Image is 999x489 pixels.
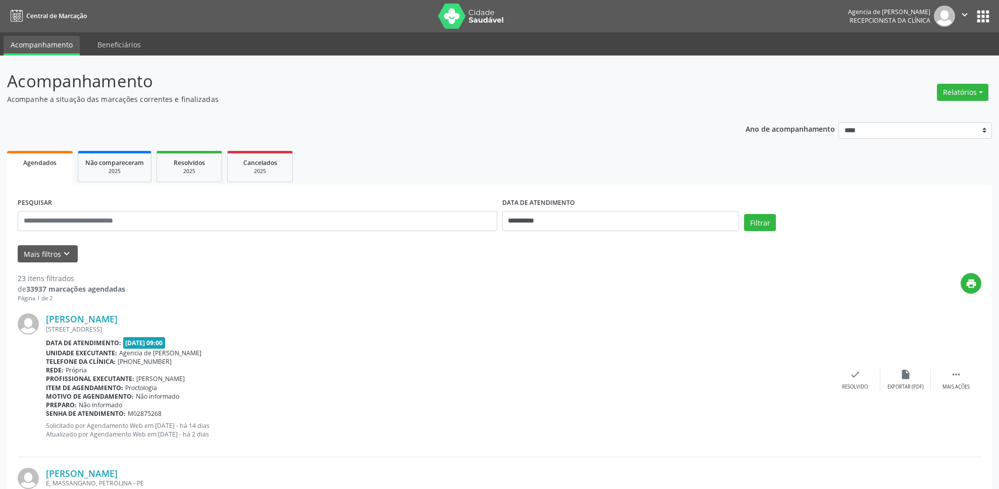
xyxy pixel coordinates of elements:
[937,84,988,101] button: Relatórios
[46,468,118,479] a: [PERSON_NAME]
[18,195,52,211] label: PESQUISAR
[243,158,277,167] span: Cancelados
[502,195,575,211] label: DATA DE ATENDIMENTO
[46,349,117,357] b: Unidade executante:
[744,214,776,231] button: Filtrar
[23,158,57,167] span: Agendados
[7,94,697,104] p: Acompanhe a situação das marcações correntes e finalizadas
[934,6,955,27] img: img
[887,384,924,391] div: Exportar (PDF)
[128,409,162,418] span: M02875268
[18,294,125,303] div: Página 1 de 2
[46,339,121,347] b: Data de atendimento:
[46,401,77,409] b: Preparo:
[7,69,697,94] p: Acompanhamento
[848,8,930,16] div: Agencia de [PERSON_NAME]
[90,36,148,53] a: Beneficiários
[164,168,215,175] div: 2025
[85,168,144,175] div: 2025
[4,36,80,56] a: Acompanhamento
[235,168,285,175] div: 2025
[46,479,830,487] div: E, MASSANGANO, PETROLINA - PE
[136,392,179,401] span: Não informado
[26,284,125,294] strong: 33937 marcações agendadas
[61,248,72,259] i: keyboard_arrow_down
[746,122,835,135] p: Ano de acompanhamento
[66,366,87,374] span: Própria
[119,349,201,357] span: Agencia de [PERSON_NAME]
[850,16,930,25] span: Recepcionista da clínica
[46,392,134,401] b: Motivo de agendamento:
[842,384,868,391] div: Resolvido
[46,313,118,324] a: [PERSON_NAME]
[79,401,122,409] span: Não informado
[18,468,39,489] img: img
[850,369,861,380] i: check
[961,273,981,294] button: print
[955,6,974,27] button: 
[900,369,911,380] i: insert_drive_file
[85,158,144,167] span: Não compareceram
[26,12,87,20] span: Central de Marcação
[125,384,157,392] span: Proctologia
[974,8,992,25] button: apps
[951,369,962,380] i: 
[942,384,970,391] div: Mais ações
[118,357,172,366] span: [PHONE_NUMBER]
[46,384,123,392] b: Item de agendamento:
[7,8,87,24] a: Central de Marcação
[46,409,126,418] b: Senha de atendimento:
[18,284,125,294] div: de
[959,9,970,20] i: 
[18,245,78,263] button: Mais filtroskeyboard_arrow_down
[46,374,134,383] b: Profissional executante:
[136,374,185,383] span: [PERSON_NAME]
[174,158,205,167] span: Resolvidos
[123,337,166,349] span: [DATE] 09:00
[46,325,830,334] div: [STREET_ADDRESS]
[46,357,116,366] b: Telefone da clínica:
[46,421,830,439] p: Solicitado por Agendamento Web em [DATE] - há 14 dias Atualizado por Agendamento Web em [DATE] - ...
[18,313,39,335] img: img
[966,278,977,289] i: print
[18,273,125,284] div: 23 itens filtrados
[46,366,64,374] b: Rede:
